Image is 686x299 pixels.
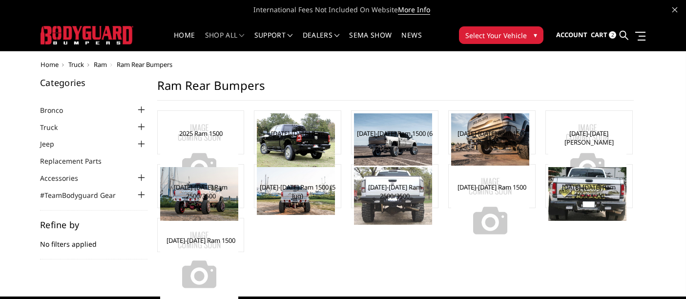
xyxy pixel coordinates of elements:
[591,22,616,48] a: Cart 2
[40,122,70,132] a: Truck
[174,32,195,51] a: Home
[349,32,392,51] a: SEMA Show
[556,30,587,39] span: Account
[117,60,172,69] span: Ram Rear Bumpers
[303,32,340,51] a: Dealers
[40,190,128,200] a: #TeamBodyguard Gear
[160,113,242,124] a: No Image
[354,129,436,147] a: [DATE]-[DATE] Ram 1500 (6 lug)
[205,32,245,51] a: shop all
[160,221,238,299] img: No Image
[68,60,84,69] a: Truck
[160,221,242,231] a: No Image
[398,5,430,15] a: More Info
[457,183,526,192] a: [DATE]-[DATE] Ram 1500
[40,220,147,259] div: No filters applied
[41,26,133,44] img: BODYGUARD BUMPERS
[548,113,630,124] a: No Image
[254,32,293,51] a: Support
[40,173,90,183] a: Accessories
[465,30,527,41] span: Select Your Vehicle
[451,129,533,147] a: [DATE]-[DATE] Ram 1500 TRX
[459,26,543,44] button: Select Your Vehicle
[40,139,66,149] a: Jeep
[40,78,147,87] h5: Categories
[257,129,338,147] a: [DATE]-[DATE] Ram 2500/3500
[157,78,634,101] h1: Ram Rear Bumpers
[548,113,626,192] img: No Image
[609,31,616,39] span: 2
[40,156,114,166] a: Replacement Parts
[179,129,223,138] a: 2025 Ram 1500
[548,183,630,200] a: [DATE]-[DATE] Ram 2500/3500
[40,105,75,115] a: Bronco
[166,236,235,245] a: [DATE]-[DATE] Ram 1500
[160,113,238,192] img: No Image
[41,60,59,69] a: Home
[556,22,587,48] a: Account
[451,167,529,245] img: No Image
[160,183,242,200] a: [DATE]-[DATE] Ram 2500/3500
[534,30,537,40] span: ▾
[40,220,147,229] h5: Refine by
[401,32,421,51] a: News
[257,183,338,200] a: [DATE]-[DATE] Ram 1500 (5 lug)
[94,60,107,69] a: Ram
[354,183,436,200] a: [DATE]-[DATE] Ram 2500/3500
[451,167,533,178] a: No Image
[548,129,630,147] a: [DATE]-[DATE] [PERSON_NAME]
[591,30,607,39] span: Cart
